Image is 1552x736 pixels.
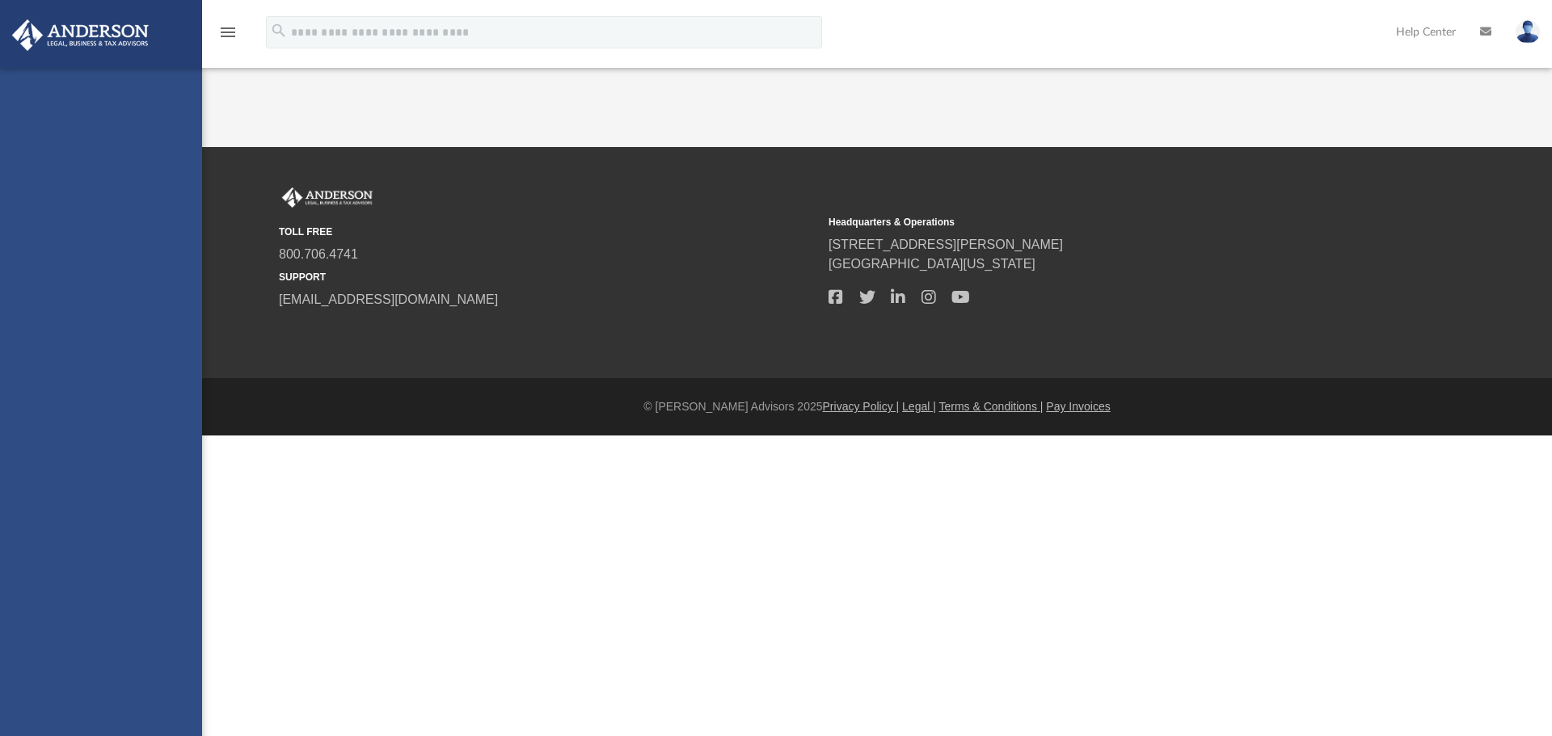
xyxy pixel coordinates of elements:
i: search [270,22,288,40]
img: User Pic [1516,20,1540,44]
a: Privacy Policy | [823,400,900,413]
img: Anderson Advisors Platinum Portal [7,19,154,51]
a: Terms & Conditions | [939,400,1044,413]
small: TOLL FREE [279,225,817,239]
a: [STREET_ADDRESS][PERSON_NAME] [829,238,1063,251]
a: 800.706.4741 [279,247,358,261]
small: SUPPORT [279,270,817,284]
a: [EMAIL_ADDRESS][DOMAIN_NAME] [279,292,498,306]
div: © [PERSON_NAME] Advisors 2025 [202,398,1552,415]
i: menu [218,23,238,42]
a: Legal | [902,400,936,413]
small: Headquarters & Operations [829,215,1367,229]
a: menu [218,31,238,42]
a: Pay Invoices [1046,400,1110,413]
img: Anderson Advisors Platinum Portal [279,187,376,208]
a: [GEOGRAPHIC_DATA][US_STATE] [829,257,1035,271]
